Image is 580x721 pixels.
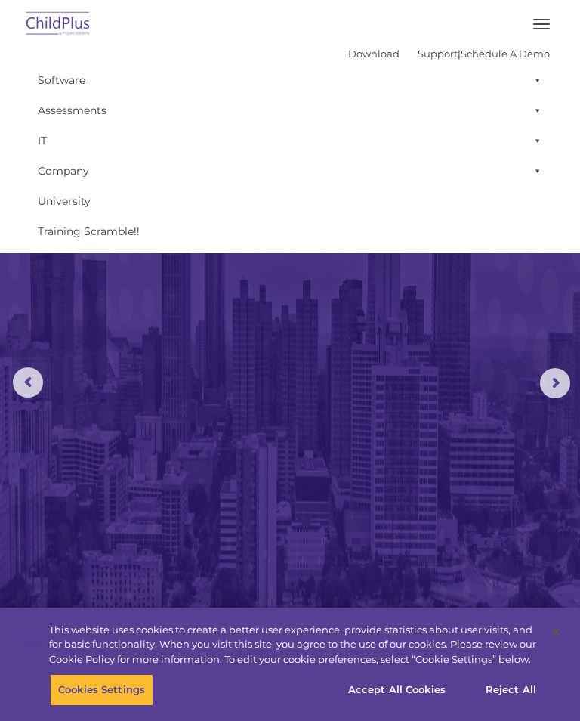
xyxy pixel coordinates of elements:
button: Close [539,615,572,648]
a: Assessments [30,95,550,125]
a: Training Scramble!! [30,216,550,246]
a: University [30,186,550,216]
a: Company [30,156,550,186]
div: This website uses cookies to create a better user experience, provide statistics about user visit... [49,623,539,667]
button: Accept All Cookies [340,674,454,706]
a: Schedule A Demo [461,48,550,60]
a: Download [348,48,400,60]
a: Support [418,48,458,60]
button: Reject All [464,674,558,706]
font: | [348,48,550,60]
a: IT [30,125,550,156]
a: Software [30,65,550,95]
button: Cookies Settings [50,674,153,706]
img: ChildPlus by Procare Solutions [23,7,94,42]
